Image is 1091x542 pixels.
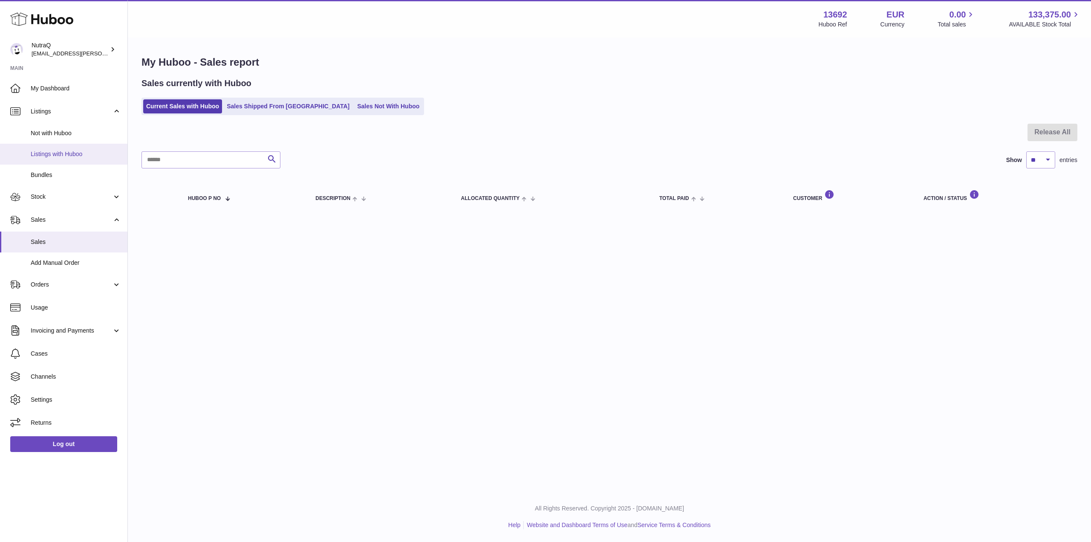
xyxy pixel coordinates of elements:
a: Website and Dashboard Terms of Use [527,522,627,528]
span: Sales [31,238,121,246]
a: Sales Shipped From [GEOGRAPHIC_DATA] [224,99,352,113]
span: Channels [31,373,121,381]
span: [EMAIL_ADDRESS][PERSON_NAME][DOMAIN_NAME] [32,50,171,57]
div: Huboo Ref [819,20,847,29]
div: Action / Status [924,190,1069,201]
span: Cases [31,350,121,358]
span: Total paid [659,196,689,201]
span: Bundles [31,171,121,179]
span: Listings with Huboo [31,150,121,158]
a: Sales Not With Huboo [354,99,422,113]
h1: My Huboo - Sales report [141,55,1077,69]
a: Service Terms & Conditions [638,522,711,528]
span: Stock [31,193,112,201]
strong: 13692 [823,9,847,20]
span: Huboo P no [188,196,221,201]
span: My Dashboard [31,84,121,93]
li: and [524,521,710,529]
span: 133,375.00 [1028,9,1071,20]
span: 0.00 [950,9,966,20]
img: odd.nordahl@nutraq.com [10,43,23,56]
p: All Rights Reserved. Copyright 2025 - [DOMAIN_NAME] [135,504,1084,513]
div: Customer [793,190,906,201]
span: Add Manual Order [31,259,121,267]
h2: Sales currently with Huboo [141,78,251,89]
span: Usage [31,304,121,312]
a: Current Sales with Huboo [143,99,222,113]
span: Total sales [938,20,976,29]
span: AVAILABLE Stock Total [1009,20,1081,29]
a: Help [508,522,521,528]
span: Description [315,196,350,201]
a: 0.00 Total sales [938,9,976,29]
div: NutraQ [32,41,108,58]
a: 133,375.00 AVAILABLE Stock Total [1009,9,1081,29]
span: Listings [31,107,112,116]
span: Returns [31,419,121,427]
span: Sales [31,216,112,224]
div: Currency [880,20,905,29]
span: entries [1059,156,1077,164]
a: Log out [10,436,117,452]
span: Not with Huboo [31,129,121,137]
strong: EUR [886,9,904,20]
span: Invoicing and Payments [31,327,112,335]
span: ALLOCATED Quantity [461,196,520,201]
span: Orders [31,281,112,289]
label: Show [1006,156,1022,164]
span: Settings [31,396,121,404]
